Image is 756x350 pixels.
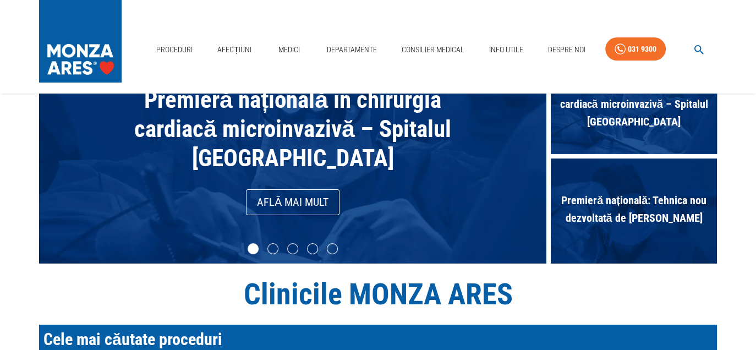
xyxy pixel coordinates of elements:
[267,243,278,254] li: slide item 2
[322,39,381,61] a: Departamente
[39,277,717,311] h1: Clinicile MONZA ARES
[551,158,717,264] div: Premieră națională: Tehnica nou dezvoltată de [PERSON_NAME]
[246,189,339,215] a: Află mai mult
[271,39,306,61] a: Medici
[543,39,589,61] a: Despre Noi
[397,39,469,61] a: Consilier Medical
[551,186,717,232] span: Premieră națională: Tehnica nou dezvoltată de [PERSON_NAME]
[327,243,338,254] li: slide item 5
[248,243,259,254] li: slide item 1
[628,42,656,56] div: 031 9300
[307,243,318,254] li: slide item 4
[287,243,298,254] li: slide item 3
[551,53,717,158] div: Premieră națională în chirurgia cardiacă microinvazivă – Spitalul [GEOGRAPHIC_DATA]
[152,39,197,61] a: Proceduri
[605,37,666,61] a: 031 9300
[485,39,528,61] a: Info Utile
[134,86,451,172] span: Premieră națională în chirurgia cardiacă microinvazivă – Spitalul [GEOGRAPHIC_DATA]
[213,39,256,61] a: Afecțiuni
[43,330,222,349] span: Cele mai căutate proceduri
[551,72,717,136] span: Premieră națională în chirurgia cardiacă microinvazivă – Spitalul [GEOGRAPHIC_DATA]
